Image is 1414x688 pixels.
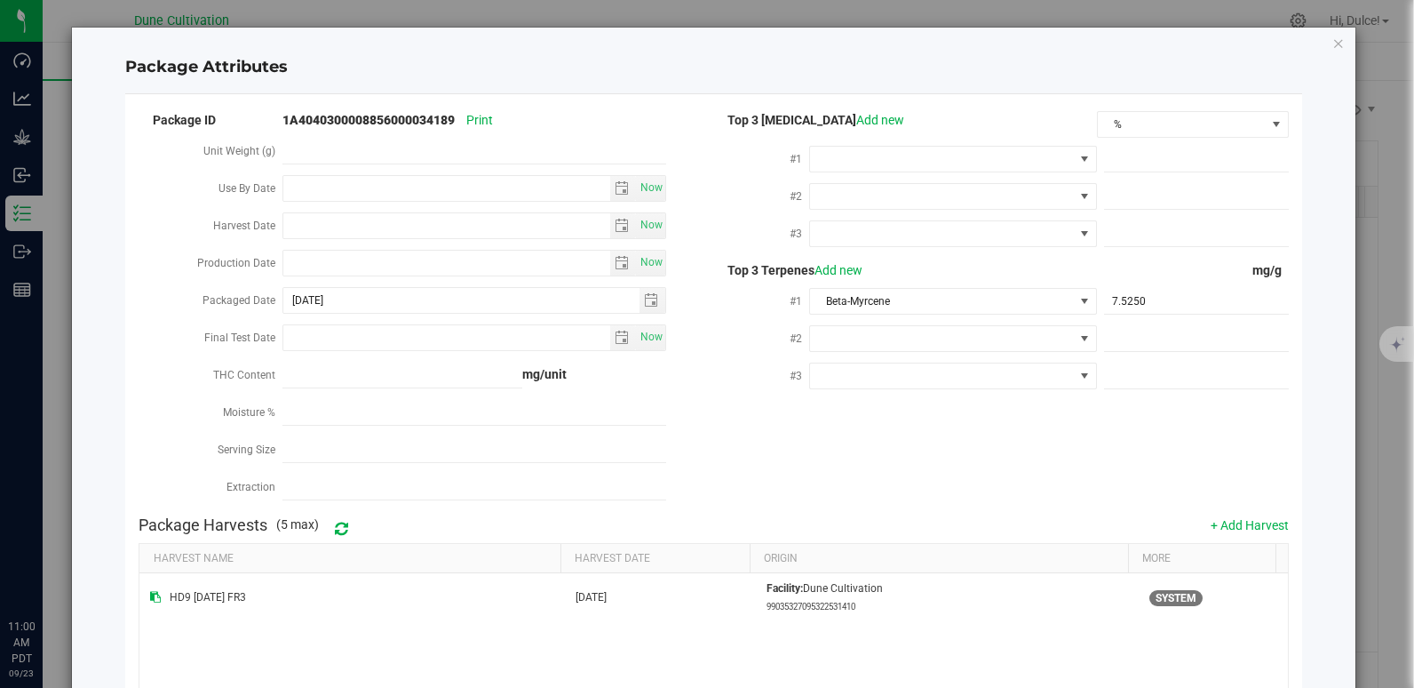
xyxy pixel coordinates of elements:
span: select [639,288,665,313]
span: select [610,325,636,350]
span: Top 3 [MEDICAL_DATA] [713,113,904,127]
span: This harvest was probably harvested in Flourish. If your company is integrated with METRC, it cou... [1149,590,1203,606]
span: select [636,251,665,276]
span: Beta-Myrcene [810,289,1074,314]
a: Add new [856,113,904,127]
span: Package ID [139,113,216,127]
span: select [610,213,636,238]
div: Dune Cultivation [767,580,1128,614]
span: % [1098,112,1266,137]
label: Moisture % [223,396,282,428]
th: Origin [750,544,1128,574]
label: THC Content [213,359,282,391]
th: Harvest Date [560,544,750,574]
span: Set Current date [636,212,666,238]
label: #3 [790,218,809,250]
h4: Package Harvests [139,516,267,534]
span: select [636,325,665,350]
button: Close modal [1332,32,1345,53]
label: Extraction [226,471,282,503]
label: #1 [790,285,809,317]
iframe: Resource center [18,546,71,599]
span: HD9 [DATE] FR3 [170,589,246,606]
label: Use By Date [218,172,282,204]
label: Production Date [197,247,282,279]
strong: mg/unit [522,367,567,381]
label: Final Test Date [204,322,282,354]
a: Add new [814,263,862,277]
button: + Add Harvest [1211,516,1289,534]
span: Set Current date [636,324,666,350]
h4: Package Attributes [125,56,1301,79]
input: 7.5250 [1104,289,1289,314]
span: mg/g [1252,263,1289,277]
label: #1 [790,143,809,175]
span: (5 max) [276,516,319,534]
td: [DATE] [565,573,756,621]
span: Print [466,113,493,127]
th: More [1128,544,1275,574]
span: Top 3 Terpenes [713,263,862,277]
small: 99035327095322531410 [767,602,855,612]
label: Packaged Date [203,284,282,316]
label: Serving Size [218,434,282,466]
span: Set Current date [636,175,666,201]
label: Unit Weight (g) [203,135,282,167]
span: select [636,176,665,201]
label: #2 [790,180,809,212]
label: Harvest Date [213,210,282,242]
span: Set Current date [636,250,666,276]
strong: 1A4040300008856000034189 [282,113,455,127]
span: select [610,176,636,201]
span: select [636,213,665,238]
label: #2 [790,323,809,355]
span: select [610,251,636,276]
th: Harvest Name [139,544,560,574]
iframe: Resource center unread badge [52,543,74,564]
strong: Facility: [767,582,803,595]
label: #3 [790,360,809,392]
